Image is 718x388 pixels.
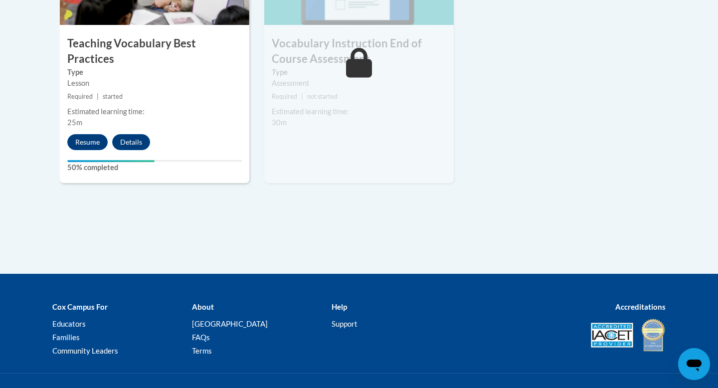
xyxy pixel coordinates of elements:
h3: Vocabulary Instruction End of Course Assessment [264,36,454,67]
a: Families [52,333,80,342]
div: Estimated learning time: [67,106,242,117]
img: Accredited IACET® Provider [591,323,633,348]
a: Terms [192,346,212,355]
a: [GEOGRAPHIC_DATA] [192,319,268,328]
a: Community Leaders [52,346,118,355]
a: Support [332,319,358,328]
button: Details [112,134,150,150]
span: not started [307,93,338,100]
span: Required [272,93,297,100]
img: IDA® Accredited [641,318,666,353]
iframe: Button to launch messaging window, conversation in progress [678,348,710,380]
span: 25m [67,118,82,127]
span: 30m [272,118,287,127]
label: Type [272,67,446,78]
div: Estimated learning time: [272,106,446,117]
b: Accreditations [615,302,666,311]
a: Educators [52,319,86,328]
h3: Teaching Vocabulary Best Practices [60,36,249,67]
div: Your progress [67,160,155,162]
span: | [301,93,303,100]
span: Required [67,93,93,100]
label: Type [67,67,242,78]
div: Lesson [67,78,242,89]
b: Cox Campus For [52,302,108,311]
span: | [97,93,99,100]
div: Assessment [272,78,446,89]
b: About [192,302,214,311]
span: started [103,93,123,100]
a: FAQs [192,333,210,342]
b: Help [332,302,347,311]
label: 50% completed [67,162,242,173]
button: Resume [67,134,108,150]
